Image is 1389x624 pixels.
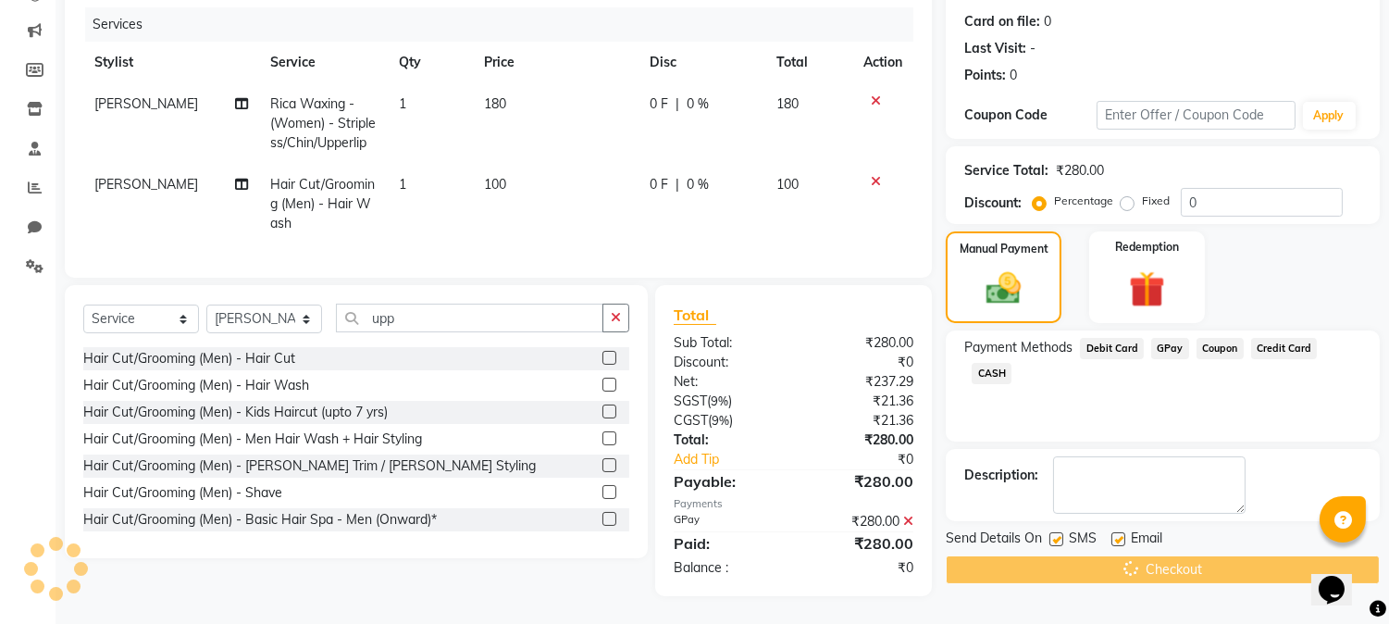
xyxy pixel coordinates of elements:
[972,363,1011,384] span: CASH
[1044,12,1051,31] div: 0
[711,393,728,408] span: 9%
[660,558,794,578] div: Balance :
[1142,193,1170,209] label: Fixed
[650,175,668,194] span: 0 F
[975,268,1031,308] img: _cash.svg
[650,94,668,114] span: 0 F
[676,175,679,194] span: |
[766,42,853,83] th: Total
[964,161,1048,181] div: Service Total:
[687,175,709,194] span: 0 %
[964,338,1073,357] span: Payment Methods
[660,411,794,431] div: ( )
[687,94,709,114] span: 0 %
[83,456,536,476] div: Hair Cut/Grooming (Men) - [PERSON_NAME] Trim / [PERSON_NAME] Styling
[1118,267,1176,312] img: _gift.svg
[660,431,794,450] div: Total:
[399,95,406,112] span: 1
[1151,338,1189,359] span: GPay
[271,176,376,231] span: Hair Cut/Grooming (Men) - Hair Wash
[484,176,506,193] span: 100
[1097,101,1295,130] input: Enter Offer / Coupon Code
[473,42,639,83] th: Price
[1131,529,1162,552] span: Email
[83,483,282,503] div: Hair Cut/Grooming (Men) - Shave
[639,42,765,83] th: Disc
[1197,338,1244,359] span: Coupon
[674,306,716,325] span: Total
[660,532,794,555] div: Paid:
[83,376,309,395] div: Hair Cut/Grooming (Men) - Hair Wash
[83,430,422,449] div: Hair Cut/Grooming (Men) - Men Hair Wash + Hair Styling
[964,39,1026,58] div: Last Visit:
[712,413,729,428] span: 9%
[1056,161,1104,181] div: ₹280.00
[660,353,794,372] div: Discount:
[676,94,679,114] span: |
[83,510,437,530] div: Hair Cut/Grooming (Men) - Basic Hair Spa - Men (Onward)*
[964,466,1038,485] div: Description:
[674,393,707,409] span: SGST
[660,372,794,392] div: Net:
[660,333,794,353] div: Sub Total:
[1303,102,1356,130] button: Apply
[484,95,506,112] span: 180
[794,512,928,531] div: ₹280.00
[777,176,800,193] span: 100
[94,95,198,112] span: [PERSON_NAME]
[660,392,794,411] div: ( )
[794,470,928,493] div: ₹280.00
[794,353,928,372] div: ₹0
[94,176,198,193] span: [PERSON_NAME]
[1080,338,1144,359] span: Debit Card
[83,42,260,83] th: Stylist
[1115,239,1179,256] label: Redemption
[399,176,406,193] span: 1
[660,512,794,531] div: GPay
[794,372,928,392] div: ₹237.29
[660,470,794,493] div: Payable:
[388,42,473,83] th: Qty
[794,333,928,353] div: ₹280.00
[83,349,295,368] div: Hair Cut/Grooming (Men) - Hair Cut
[85,7,927,42] div: Services
[964,193,1022,213] div: Discount:
[964,66,1006,85] div: Points:
[1251,338,1318,359] span: Credit Card
[794,392,928,411] div: ₹21.36
[260,42,389,83] th: Service
[1054,193,1113,209] label: Percentage
[777,95,800,112] span: 180
[794,431,928,450] div: ₹280.00
[674,496,913,512] div: Payments
[1030,39,1036,58] div: -
[960,241,1048,257] label: Manual Payment
[794,411,928,431] div: ₹21.36
[1311,550,1370,605] iframe: chat widget
[946,529,1042,552] span: Send Details On
[83,403,388,422] div: Hair Cut/Grooming (Men) - Kids Haircut (upto 7 yrs)
[964,106,1097,125] div: Coupon Code
[660,450,816,469] a: Add Tip
[852,42,913,83] th: Action
[1069,529,1097,552] span: SMS
[271,95,377,151] span: Rica Waxing - (Women) - Stripless/Chin/Upperlip
[336,304,603,332] input: Search or Scan
[816,450,928,469] div: ₹0
[794,532,928,555] div: ₹280.00
[964,12,1040,31] div: Card on file:
[1010,66,1017,85] div: 0
[674,412,708,429] span: CGST
[794,558,928,578] div: ₹0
